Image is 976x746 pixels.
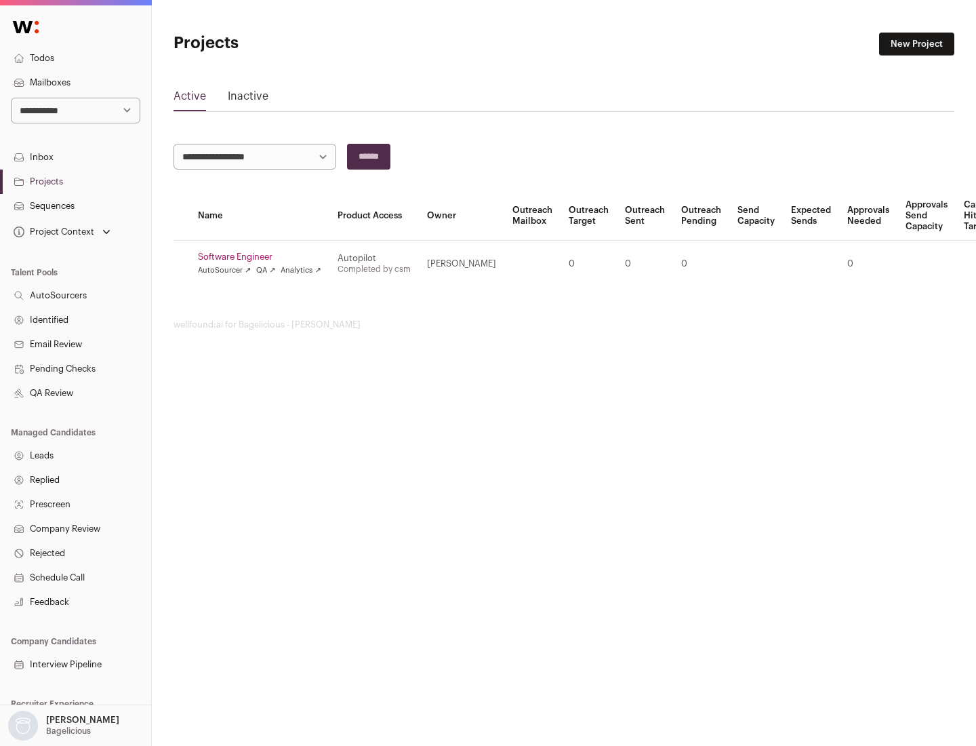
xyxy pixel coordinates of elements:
[839,191,897,241] th: Approvals Needed
[338,265,411,273] a: Completed by csm
[11,227,94,237] div: Project Context
[174,33,434,54] h1: Projects
[419,241,504,288] td: [PERSON_NAME]
[419,191,504,241] th: Owner
[198,265,251,276] a: AutoSourcer ↗
[174,88,206,110] a: Active
[46,715,119,726] p: [PERSON_NAME]
[190,191,329,241] th: Name
[673,241,729,288] td: 0
[46,726,91,737] p: Bagelicious
[504,191,561,241] th: Outreach Mailbox
[561,191,617,241] th: Outreach Target
[839,241,897,288] td: 0
[5,711,122,741] button: Open dropdown
[561,241,617,288] td: 0
[329,191,419,241] th: Product Access
[617,241,673,288] td: 0
[897,191,956,241] th: Approvals Send Capacity
[617,191,673,241] th: Outreach Sent
[228,88,268,110] a: Inactive
[8,711,38,741] img: nopic.png
[256,265,275,276] a: QA ↗
[673,191,729,241] th: Outreach Pending
[783,191,839,241] th: Expected Sends
[11,222,113,241] button: Open dropdown
[879,33,954,56] a: New Project
[729,191,783,241] th: Send Capacity
[198,252,321,262] a: Software Engineer
[174,319,954,330] footer: wellfound:ai for Bagelicious - [PERSON_NAME]
[281,265,321,276] a: Analytics ↗
[338,253,411,264] div: Autopilot
[5,14,46,41] img: Wellfound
